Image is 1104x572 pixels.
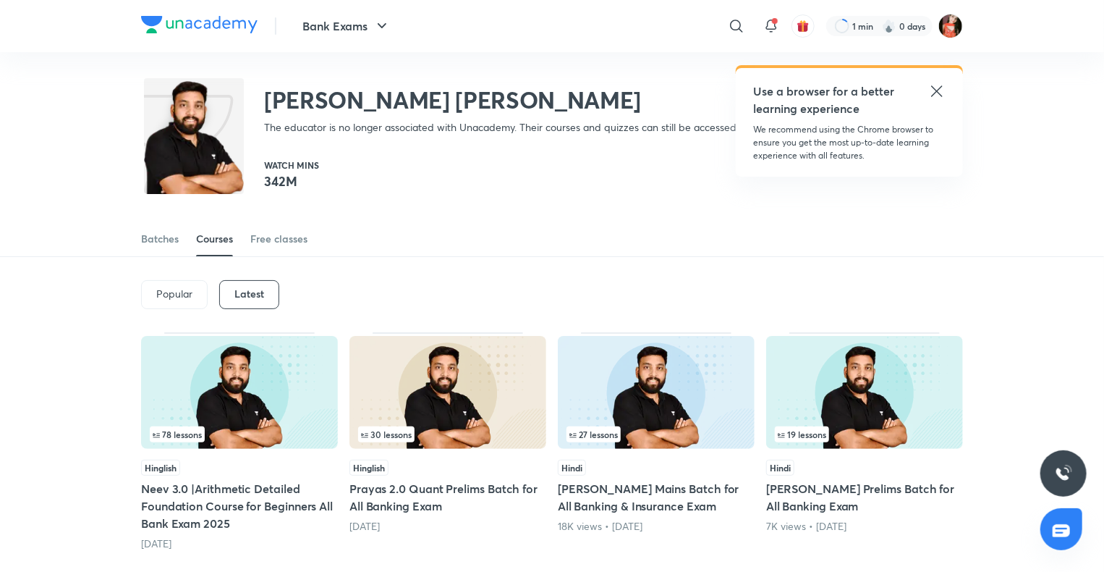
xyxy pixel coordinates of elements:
p: 342M [264,172,319,190]
p: We recommend using the Chrome browser to ensure you get the most up-to-date learning experience w... [753,123,946,162]
div: infocontainer [566,426,746,442]
h5: Use a browser for a better learning experience [753,83,897,117]
p: The educator is no longer associated with Unacademy. Their courses and quizzes can still be acces... [264,120,818,135]
div: Batches [141,232,179,246]
div: left [150,426,329,442]
h5: Neev 3.0 |Arithmetic Detailed Foundation Course for Beginners All Bank Exam 2025 [141,480,338,532]
img: streak [882,19,896,33]
h6: Latest [234,288,264,300]
img: Company Logo [141,16,258,33]
img: ttu [1055,465,1072,482]
img: Thumbnail [141,336,338,449]
img: avatar [797,20,810,33]
div: infocontainer [775,426,954,442]
div: Prayas 2.0 Quant Prelims Batch for All Banking Exam [349,332,546,551]
div: infosection [358,426,538,442]
div: left [358,426,538,442]
img: Thumbnail [766,336,963,449]
div: infosection [150,426,329,442]
div: infosection [566,426,746,442]
img: Thumbnail [558,336,755,449]
span: 78 lessons [153,430,202,439]
button: Bank Exams [294,12,399,41]
a: Batches [141,222,179,256]
button: avatar [791,14,815,38]
div: Neev 3.0 |Arithmetic Detailed Foundation Course for Beginners All Bank Exam 2025 [141,332,338,551]
a: Courses [196,222,233,256]
span: 19 lessons [778,430,826,439]
h5: [PERSON_NAME] Prelims Batch for All Banking Exam [766,480,963,515]
span: Hindi [558,460,586,476]
div: left [566,426,746,442]
div: infocontainer [150,426,329,442]
div: Courses [196,232,233,246]
img: class [144,81,244,208]
h5: Prayas 2.0 Quant Prelims Batch for All Banking Exam [349,480,546,515]
h2: [PERSON_NAME] [PERSON_NAME] [264,85,818,114]
div: left [775,426,954,442]
a: Free classes [250,222,307,256]
div: infosection [775,426,954,442]
span: 30 lessons [361,430,412,439]
div: 18K views • 3 months ago [558,519,755,534]
span: Hinglish [141,460,180,476]
h5: [PERSON_NAME] Mains Batch for All Banking & Insurance Exam [558,480,755,515]
p: Popular [156,288,192,300]
div: Prayas Quant Prelims Batch for All Banking Exam [766,332,963,551]
div: 3 months ago [349,519,546,534]
span: 27 lessons [569,430,618,439]
img: Thumbnail [349,336,546,449]
p: Watch mins [264,161,319,169]
a: Company Logo [141,16,258,37]
div: Prayas Quant Mains Batch for All Banking & Insurance Exam [558,332,755,551]
span: Hinglish [349,460,388,476]
div: 3 months ago [141,537,338,551]
div: Free classes [250,232,307,246]
img: Minakshi gakre [938,14,963,38]
div: infocontainer [358,426,538,442]
span: Hindi [766,460,794,476]
div: 7K views • 3 months ago [766,519,963,534]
